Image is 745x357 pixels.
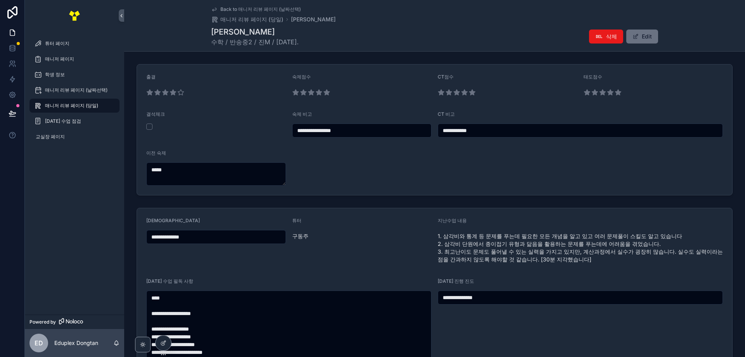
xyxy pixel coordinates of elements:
span: 이전 숙제 [146,150,166,156]
button: 삭제 [589,30,623,44]
span: 1. 삼각비와 통계 등 문제를 푸는데 필요한 모든 개념을 알고 있고 여러 문제풀이 스킬도 알고 있습니다 2. 삼각비 단원에서 종이접기 유형과 닮음을 활용하는 문제를 푸는데에 ... [438,232,723,263]
span: 튜터 [292,218,301,223]
span: Back to 매니저 리뷰 페이지 (날짜선택) [220,6,301,12]
a: 교실장 페이지 [29,130,120,144]
span: 매니저 리뷰 페이지 (당일) [220,16,283,23]
span: 태도점수 [584,74,602,80]
span: [DEMOGRAPHIC_DATA] [146,218,200,223]
span: Powered by [29,319,56,325]
p: Eduplex Dongtan [54,339,98,347]
span: 학생 정보 [45,71,65,78]
a: 학생 정보 [29,68,120,82]
span: [DATE] 수업 필독 사항 [146,278,193,284]
span: 매니저 리뷰 페이지 (당일) [45,103,98,109]
div: scrollable content [25,31,124,154]
img: App logo [68,9,81,22]
span: 교실장 페이지 [36,134,65,140]
span: 삭제 [606,33,617,40]
a: Back to 매니저 리뷰 페이지 (날짜선택) [211,6,301,12]
span: 구동주 [292,232,432,240]
span: CT점수 [438,74,454,80]
span: 수학 / 반송중2 / 진M / [DATE]. [211,37,299,47]
span: 지난수업 내용 [438,218,467,223]
span: CT 비고 [438,111,455,117]
span: 숙제점수 [292,74,311,80]
span: [DATE] 수업 점검 [45,118,81,124]
a: Powered by [25,315,124,329]
a: [PERSON_NAME] [291,16,336,23]
span: 튜터 페이지 [45,40,69,47]
button: Edit [626,30,658,44]
span: 출결 [146,74,156,80]
span: 결석체크 [146,111,165,117]
span: 숙제 비고 [292,111,312,117]
a: 매니저 리뷰 페이지 (당일) [211,16,283,23]
h1: [PERSON_NAME] [211,26,299,37]
span: [DATE] 진행 진도 [438,278,474,284]
a: 매니저 리뷰 페이지 (당일) [29,99,120,113]
a: 매니저 페이지 [29,52,120,66]
a: 튜터 페이지 [29,37,120,51]
span: 매니저 페이지 [45,56,74,62]
a: 매니저 리뷰 페이지 (날짜선택) [29,83,120,97]
span: 매니저 리뷰 페이지 (날짜선택) [45,87,107,93]
span: ED [35,338,43,348]
a: [DATE] 수업 점검 [29,114,120,128]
